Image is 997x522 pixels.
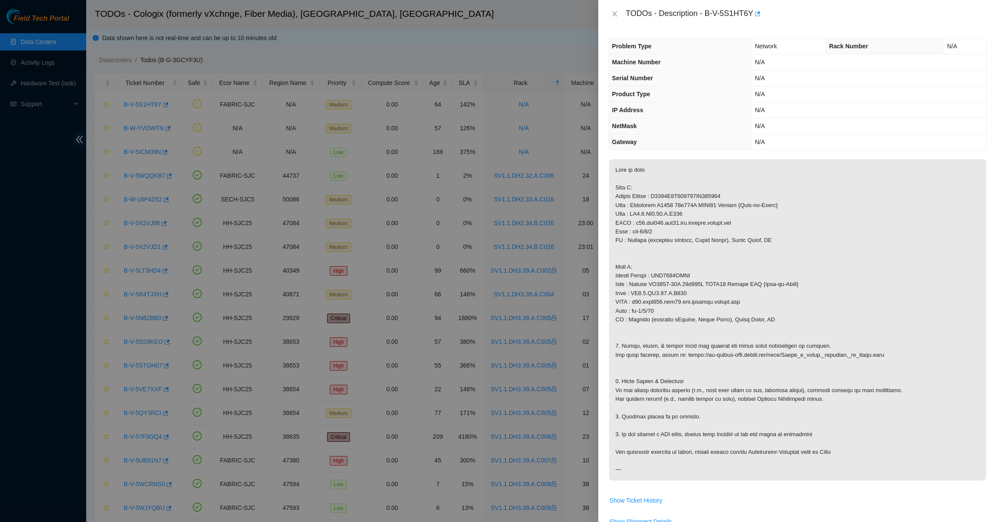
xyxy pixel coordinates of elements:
span: N/A [755,138,765,145]
span: N/A [755,123,765,129]
button: Show Ticket History [609,494,663,507]
span: N/A [947,43,957,50]
span: Product Type [612,91,650,97]
div: TODOs - Description - B-V-5S1HT6Y [626,7,987,21]
span: IP Address [612,107,643,113]
span: Gateway [612,138,637,145]
span: Serial Number [612,75,653,82]
span: N/A [755,91,765,97]
span: Show Ticket History [609,496,663,505]
span: N/A [755,59,765,66]
span: NetMask [612,123,637,129]
span: N/A [755,75,765,82]
button: Close [609,10,621,18]
span: N/A [755,107,765,113]
span: Network [755,43,777,50]
span: Machine Number [612,59,661,66]
span: Rack Number [829,43,868,50]
span: Problem Type [612,43,652,50]
span: close [611,10,618,17]
p: Lore ip dolo Sita C: Adipis Elitse : D3394E8T609797IN385964 Utla : Etdolorem A1458 78e774A MINI81... [609,159,986,481]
